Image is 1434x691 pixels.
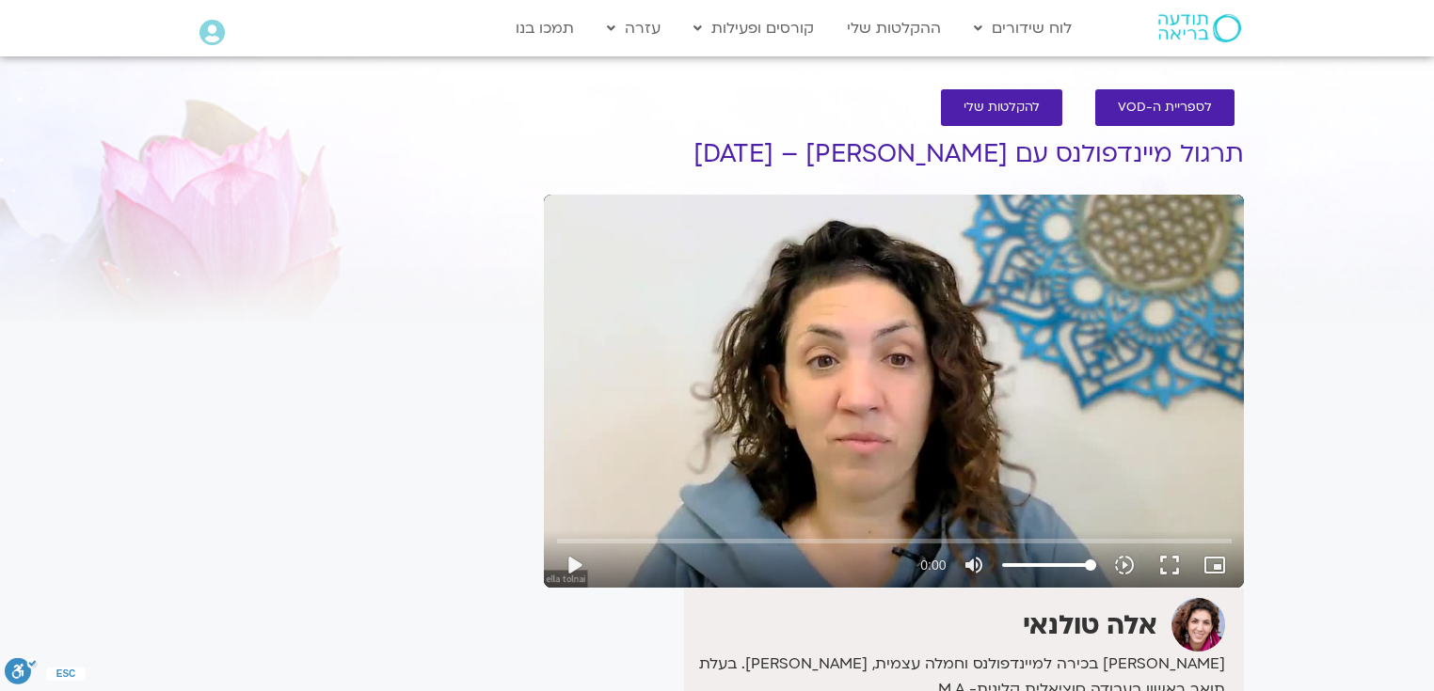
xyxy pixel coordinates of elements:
strong: אלה טולנאי [1023,607,1157,643]
a: עזרה [597,10,670,46]
a: קורסים ופעילות [684,10,823,46]
a: להקלטות שלי [941,89,1062,126]
a: תמכו בנו [506,10,583,46]
img: אלה טולנאי [1171,598,1225,652]
h1: תרגול מיינדפולנס עם [PERSON_NAME] – [DATE] [544,140,1244,168]
span: לספריית ה-VOD [1118,101,1212,115]
a: לספריית ה-VOD [1095,89,1235,126]
span: להקלטות שלי [964,101,1040,115]
a: ההקלטות שלי [837,10,950,46]
img: תודעה בריאה [1158,14,1241,42]
a: לוח שידורים [964,10,1081,46]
